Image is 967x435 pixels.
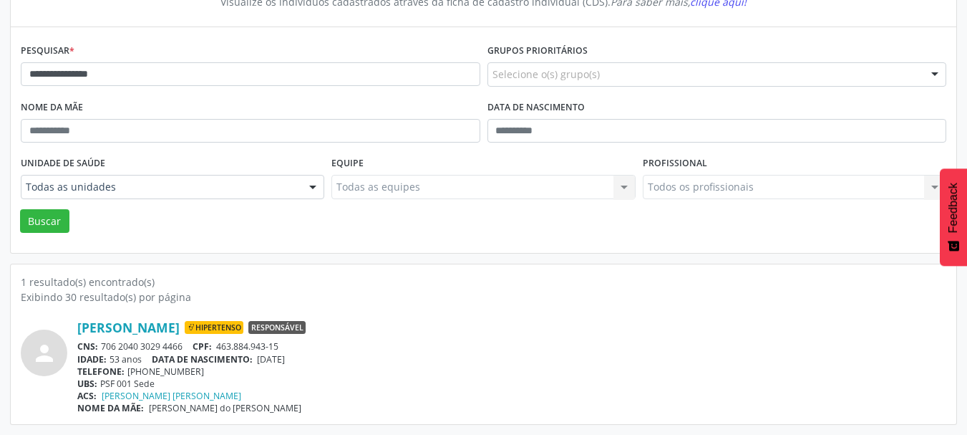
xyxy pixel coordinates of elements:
[77,340,98,353] span: CNS:
[77,390,97,402] span: ACS:
[331,153,364,175] label: Equipe
[21,40,74,62] label: Pesquisar
[77,378,946,390] div: PSF 001 Sede
[193,340,212,353] span: CPF:
[77,365,946,378] div: [PHONE_NUMBER]
[77,320,180,335] a: [PERSON_NAME]
[20,209,69,234] button: Buscar
[940,168,967,266] button: Feedback - Mostrar pesquisa
[77,353,946,365] div: 53 anos
[947,183,960,233] span: Feedback
[643,153,707,175] label: Profissional
[487,97,585,119] label: Data de nascimento
[492,67,600,82] span: Selecione o(s) grupo(s)
[77,365,125,378] span: TELEFONE:
[248,321,306,334] span: Responsável
[77,353,107,365] span: IDADE:
[487,40,588,62] label: Grupos prioritários
[21,97,83,119] label: Nome da mãe
[102,390,241,402] a: [PERSON_NAME] [PERSON_NAME]
[149,402,301,414] span: [PERSON_NAME] do [PERSON_NAME]
[257,353,285,365] span: [DATE]
[77,340,946,353] div: 706 2040 3029 4466
[77,378,97,390] span: UBS:
[21,153,105,175] label: Unidade de saúde
[216,340,278,353] span: 463.884.943-15
[185,321,243,334] span: Hipertenso
[152,353,253,365] span: DATA DE NASCIMENTO:
[77,402,144,414] span: NOME DA MÃE:
[31,340,57,366] i: person
[26,180,295,194] span: Todas as unidades
[21,274,946,290] div: 1 resultado(s) encontrado(s)
[21,290,946,305] div: Exibindo 30 resultado(s) por página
